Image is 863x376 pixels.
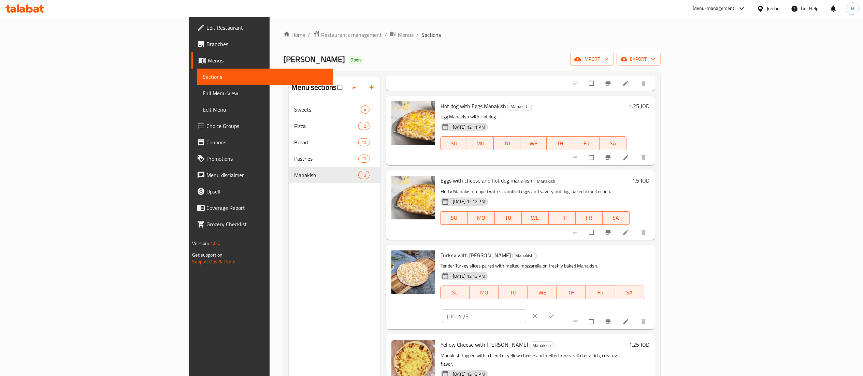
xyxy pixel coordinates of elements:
[560,288,583,298] span: TH
[203,89,327,97] span: Full Menu View
[358,122,369,130] div: items
[444,288,467,298] span: SU
[289,101,380,118] div: Sweets4
[547,136,573,150] button: TH
[348,80,364,95] span: Sort sections
[531,288,554,298] span: WE
[191,183,333,200] a: Upsell
[321,31,382,39] span: Restaurants management
[206,187,327,196] span: Upsell
[197,101,333,118] a: Edit Menu
[398,31,414,39] span: Menus
[636,150,652,165] button: delete
[601,225,617,240] button: Branch-specific-item
[450,198,488,205] span: [DATE] 12:12 PM
[586,286,615,299] button: FR
[206,155,327,163] span: Promotions
[622,55,655,63] span: export
[444,213,465,223] span: SU
[358,155,369,163] div: items
[294,171,358,179] span: Manakish
[458,309,526,323] input: Please enter price
[528,286,557,299] button: WE
[636,76,652,91] button: delete
[289,167,380,183] div: Manakish19
[358,171,369,179] div: items
[294,122,358,130] span: Pizza
[206,40,327,48] span: Branches
[359,156,369,162] span: 10
[589,288,612,298] span: FR
[364,80,380,95] button: Add section
[206,122,327,130] span: Choice Groups
[391,176,435,219] img: Eggs with cheese and hot dog manakish
[615,286,644,299] button: SA
[603,211,630,225] button: SA
[206,220,327,228] span: Grocery Checklist
[513,252,536,260] span: Manakish
[767,5,780,12] div: Jordan
[618,288,642,298] span: SA
[523,139,544,148] span: WE
[450,273,488,279] span: [DATE] 12:13 PM
[441,113,627,121] p: Egg Manakish with Hot dog.
[358,138,369,146] div: items
[294,138,358,146] span: Bread
[197,69,333,85] a: Sections
[421,31,441,39] span: Sections
[585,151,599,164] span: Select to update
[441,250,511,260] span: Turkey with [PERSON_NAME]
[576,139,597,148] span: FR
[191,134,333,150] a: Coupons
[283,30,660,39] nav: breadcrumb
[441,211,468,225] button: SU
[494,136,520,150] button: TU
[534,177,558,185] span: Manakish
[629,101,650,111] h6: 1.25 JOD
[473,288,496,298] span: MO
[191,19,333,36] a: Edit Restaurant
[585,77,599,90] span: Select to update
[441,136,468,150] button: SU
[549,211,576,225] button: TH
[578,213,600,223] span: FR
[210,239,221,248] span: 1.0.0
[497,139,518,148] span: TU
[601,314,617,329] button: Branch-specific-item
[622,154,631,161] a: Edit menu item
[605,213,627,223] span: SA
[348,56,363,64] div: Open
[361,106,369,113] span: 4
[576,211,603,225] button: FR
[191,150,333,167] a: Promotions
[289,118,380,134] div: Pizza12
[549,139,571,148] span: TH
[289,150,380,167] div: Pastries10
[617,53,661,66] button: export
[534,177,559,185] div: Manakish
[192,250,224,259] span: Get support on:
[294,155,358,163] span: Pastries
[197,85,333,101] a: Full Menu View
[294,105,361,114] span: Sweets
[359,172,369,178] span: 19
[313,30,382,39] a: Restaurants management
[206,138,327,146] span: Coupons
[348,57,363,63] span: Open
[508,103,532,111] span: Manakish
[851,5,854,12] span: H
[522,211,549,225] button: WE
[544,309,560,324] button: ok
[530,342,554,349] span: Manakish
[206,24,327,32] span: Edit Restaurant
[495,211,522,225] button: TU
[416,31,419,39] li: /
[441,339,528,350] span: Yellow Cheese with [PERSON_NAME]
[622,318,631,325] a: Edit menu item
[603,139,624,148] span: SA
